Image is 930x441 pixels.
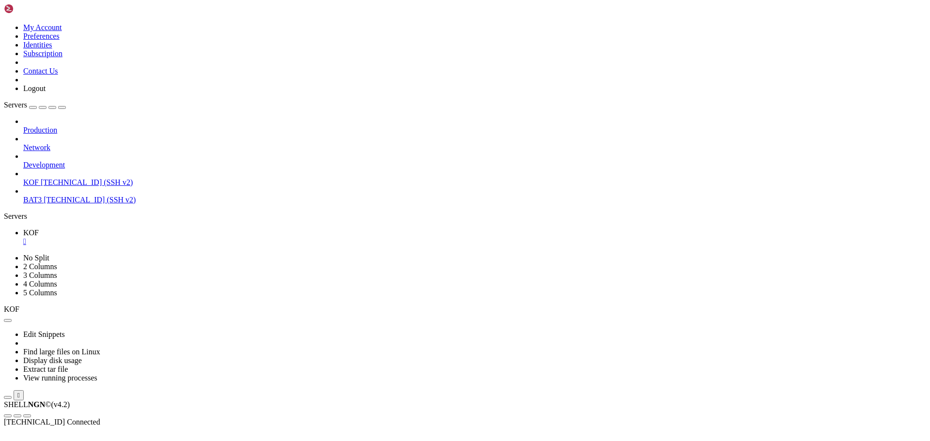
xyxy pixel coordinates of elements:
a: Servers [4,101,66,109]
a: Logout [23,84,46,92]
button:  [14,390,24,400]
a: Development [23,161,926,169]
a: 5 Columns [23,289,57,297]
a: 4 Columns [23,280,57,288]
a: No Split [23,254,49,262]
span: BAT3 [23,196,42,204]
a: Display disk usage [23,356,82,365]
a: BAT3 [TECHNICAL_ID] (SSH v2) [23,196,926,204]
a: Production [23,126,926,135]
a: Preferences [23,32,60,40]
a: My Account [23,23,62,31]
div:  [17,392,20,399]
li: Network [23,135,926,152]
a: Extract tar file [23,365,68,373]
span: Servers [4,101,27,109]
a: Identities [23,41,52,49]
div: Servers [4,212,926,221]
li: BAT3 [TECHNICAL_ID] (SSH v2) [23,187,926,204]
a: Subscription [23,49,62,58]
li: Development [23,152,926,169]
span: KOF [23,228,39,237]
span: Production [23,126,57,134]
a: KOF [23,228,926,246]
a:  [23,237,926,246]
a: Edit Snippets [23,330,65,338]
a: 3 Columns [23,271,57,279]
span: KOF [4,305,19,313]
a: 2 Columns [23,262,57,271]
li: Production [23,117,926,135]
a: KOF [TECHNICAL_ID] (SSH v2) [23,178,926,187]
span: KOF [23,178,39,186]
img: Shellngn [4,4,60,14]
a: Network [23,143,926,152]
a: Contact Us [23,67,58,75]
span: [TECHNICAL_ID] (SSH v2) [41,178,133,186]
span: Network [23,143,50,152]
a: Find large files on Linux [23,348,100,356]
a: View running processes [23,374,97,382]
li: KOF [TECHNICAL_ID] (SSH v2) [23,169,926,187]
span: [TECHNICAL_ID] (SSH v2) [44,196,136,204]
span: Development [23,161,65,169]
